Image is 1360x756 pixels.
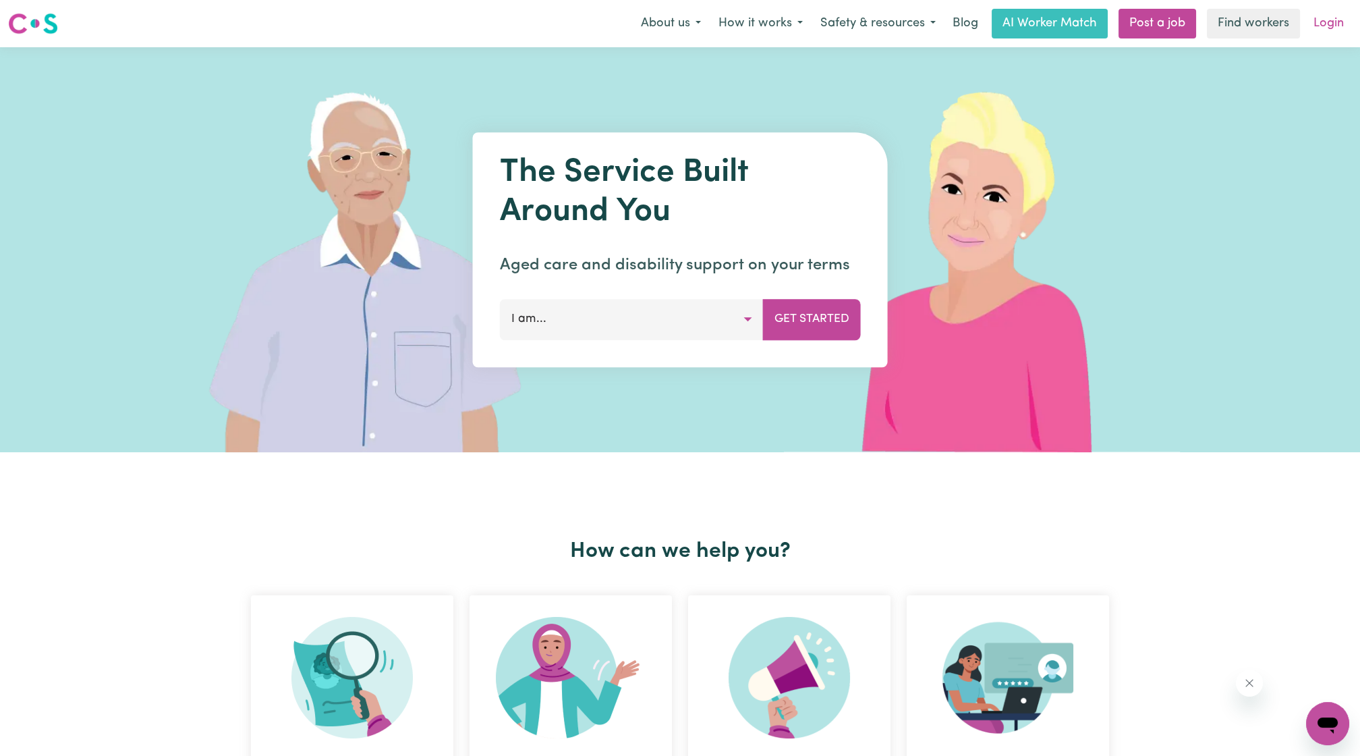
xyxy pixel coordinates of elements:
[942,617,1073,738] img: Provider
[8,8,58,39] a: Careseekers logo
[1236,670,1263,697] iframe: Close message
[500,299,764,340] button: I am...
[944,9,986,38] a: Blog
[992,9,1108,38] a: AI Worker Match
[291,617,413,738] img: Search
[763,299,861,340] button: Get Started
[8,11,58,36] img: Careseekers logo
[1306,702,1349,745] iframe: Button to launch messaging window
[1118,9,1196,38] a: Post a job
[1207,9,1300,38] a: Find workers
[1305,9,1352,38] a: Login
[243,539,1117,564] h2: How can we help you?
[496,617,646,738] img: Become Worker
[632,9,710,38] button: About us
[729,617,850,738] img: Refer
[8,9,82,20] span: Need any help?
[812,9,944,38] button: Safety & resources
[710,9,812,38] button: How it works
[500,154,861,232] h1: The Service Built Around You
[500,253,861,277] p: Aged care and disability support on your terms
